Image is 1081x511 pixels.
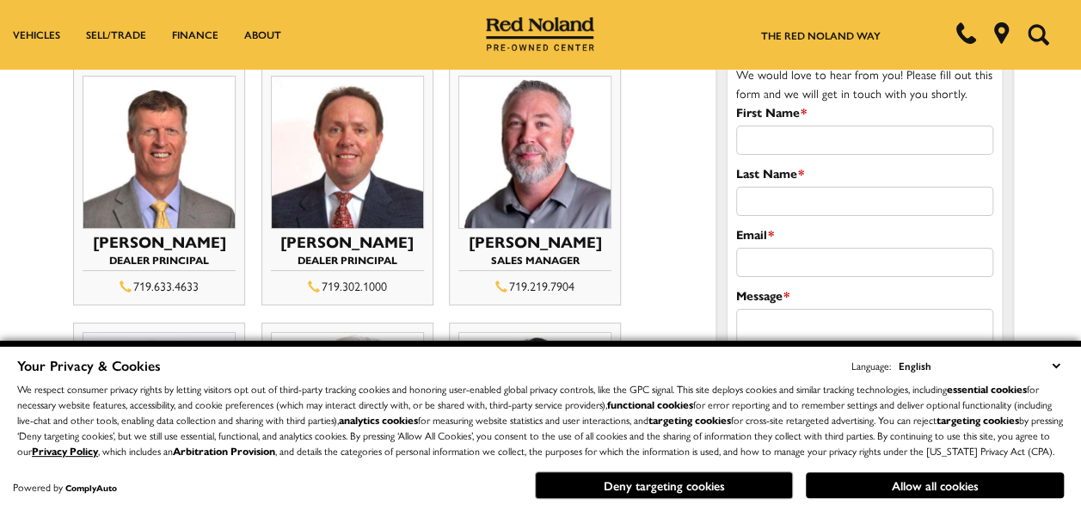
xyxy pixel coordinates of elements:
[65,482,117,494] a: ComplyAuto
[736,225,774,243] label: Email
[83,76,236,229] img: Mike Jorgensen
[458,332,611,485] img: Craig Barela
[271,76,424,229] img: Thom Buckley
[458,76,611,229] img: Greg Wyatt
[32,443,98,459] a: Privacy Policy
[736,163,804,182] label: Last Name
[458,255,611,271] h4: Sales Manager
[17,355,161,375] span: Your Privacy & Cookies
[271,233,424,250] h3: [PERSON_NAME]
[937,412,1019,428] strong: targeting cookies
[486,17,594,52] img: Red Noland Pre-Owned
[458,233,611,250] h3: [PERSON_NAME]
[894,356,1064,375] select: Language Select
[83,332,236,485] img: Deon Canales
[607,397,693,412] strong: functional cookies
[736,65,992,102] span: We would love to hear from you! Please fill out this form and we will get in touch with you shortly.
[271,275,424,296] div: 719.302.1000
[535,471,793,499] button: Deny targeting cookies
[736,286,789,305] label: Message
[83,233,236,250] h3: [PERSON_NAME]
[271,255,424,271] h4: Dealer Principal
[648,412,731,428] strong: targeting cookies
[458,275,611,296] div: 719.219.7904
[486,23,594,40] a: Red Noland Pre-Owned
[17,381,1064,459] p: We respect consumer privacy rights by letting visitors opt out of third-party tracking cookies an...
[83,255,236,271] h4: Dealer Principal
[83,275,236,296] div: 719.633.4633
[851,360,891,371] div: Language:
[271,332,424,485] img: Rick Dymek
[806,472,1064,498] button: Allow all cookies
[736,102,807,121] label: First Name
[947,381,1027,397] strong: essential cookies
[13,482,117,493] div: Powered by
[173,443,275,459] strong: Arbitration Provision
[1021,1,1055,68] button: Open the search field
[761,28,881,43] a: The Red Noland Way
[339,412,418,428] strong: analytics cookies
